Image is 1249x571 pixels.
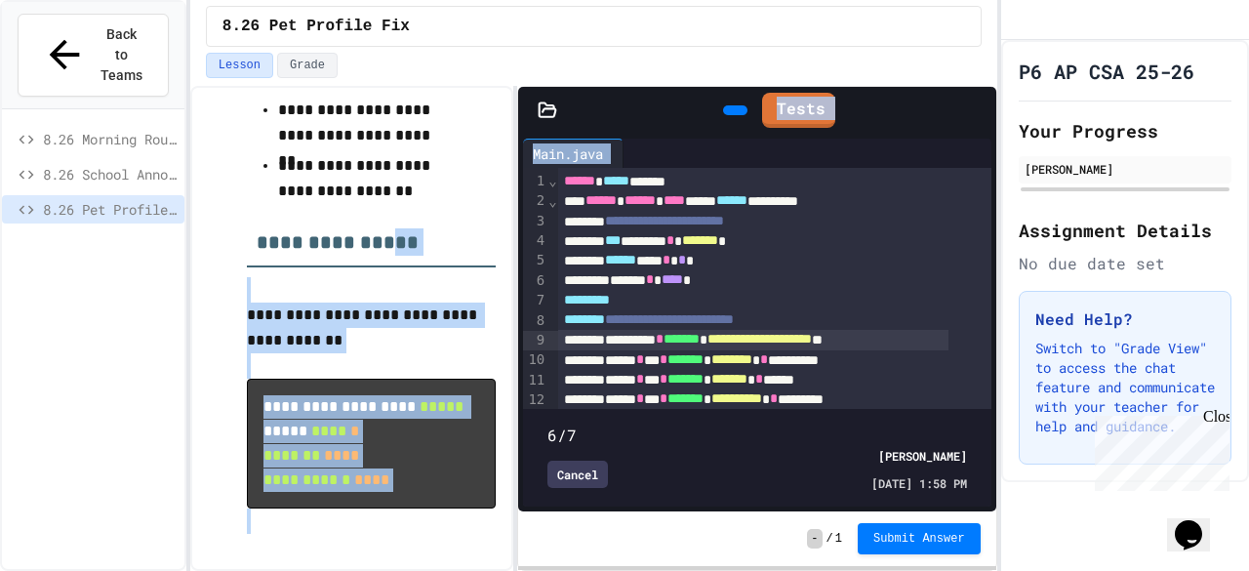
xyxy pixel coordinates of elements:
button: Submit Answer [858,523,981,554]
div: 11 [523,371,547,390]
div: Chat with us now!Close [8,8,135,124]
p: Switch to "Grade View" to access the chat feature and communicate with your teacher for help and ... [1035,339,1215,436]
div: Cancel [547,461,608,488]
button: Back to Teams [18,14,169,97]
div: [PERSON_NAME] [1025,160,1226,178]
iframe: chat widget [1167,493,1229,551]
h1: P6 AP CSA 25-26 [1019,58,1194,85]
span: - [807,529,822,549]
div: 6 [523,271,547,291]
div: 12 [523,390,547,410]
div: 9 [523,331,547,350]
h2: Assignment Details [1019,217,1231,244]
span: Fold line [547,193,557,209]
span: 1 [835,531,842,547]
span: 8.26 Pet Profile Fix [222,15,410,38]
div: 7 [523,291,547,310]
div: 10 [523,350,547,370]
h2: Your Progress [1019,117,1231,144]
div: Main.java [523,143,613,164]
span: 8.26 Morning Routine Fix [43,129,177,149]
span: Fold line [547,173,557,188]
div: 3 [523,212,547,231]
span: Back to Teams [99,24,144,86]
button: Lesson [206,53,273,78]
span: 8.26 Pet Profile Fix [43,199,177,220]
iframe: chat widget [1087,408,1229,491]
a: Tests [762,93,835,128]
div: 1 [523,172,547,191]
div: 8 [523,311,547,331]
span: Submit Answer [873,531,965,547]
div: No due date set [1019,252,1231,275]
div: 2 [523,191,547,211]
button: Grade [277,53,338,78]
div: 6/7 [547,424,966,447]
span: 8.26 School Announcements [43,164,177,184]
div: Main.java [523,139,624,168]
div: 4 [523,231,547,251]
span: [DATE] 1:58 PM [871,474,967,492]
h3: Need Help? [1035,307,1215,331]
div: 5 [523,251,547,270]
div: [PERSON_NAME] [878,447,967,465]
span: / [826,531,833,547]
